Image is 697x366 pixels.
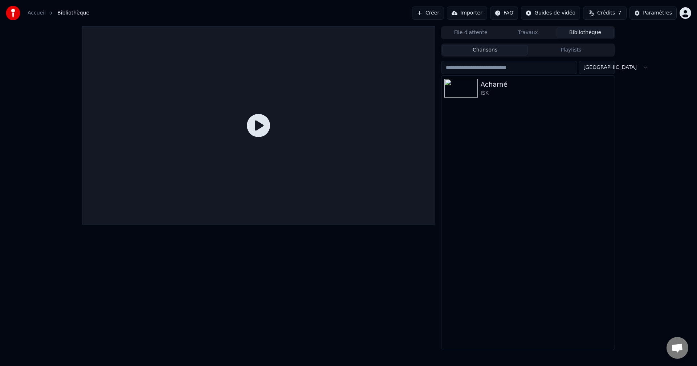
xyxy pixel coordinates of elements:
[500,28,557,38] button: Travaux
[442,28,500,38] button: File d'attente
[6,6,20,20] img: youka
[643,9,672,17] div: Paramètres
[481,79,612,90] div: Acharné
[28,9,46,17] a: Accueil
[583,64,637,71] span: [GEOGRAPHIC_DATA]
[667,337,688,359] div: Ouvrir le chat
[597,9,615,17] span: Crédits
[490,7,518,20] button: FAQ
[28,9,89,17] nav: breadcrumb
[629,7,677,20] button: Paramètres
[447,7,487,20] button: Importer
[557,28,614,38] button: Bibliothèque
[57,9,89,17] span: Bibliothèque
[583,7,627,20] button: Crédits7
[412,7,444,20] button: Créer
[481,90,612,97] div: ISK
[521,7,580,20] button: Guides de vidéo
[442,45,528,55] button: Chansons
[618,9,621,17] span: 7
[528,45,614,55] button: Playlists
